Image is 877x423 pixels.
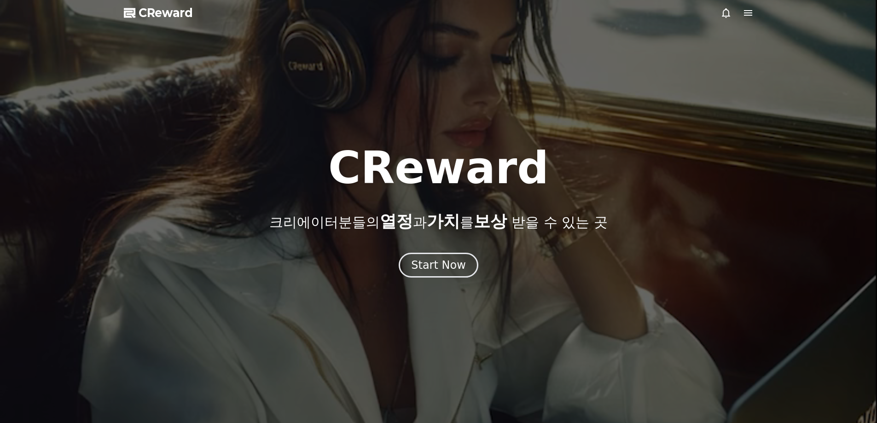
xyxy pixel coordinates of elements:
a: Start Now [399,262,478,271]
a: CReward [124,6,193,20]
span: 가치 [427,212,460,231]
h1: CReward [328,146,549,190]
span: CReward [139,6,193,20]
div: Start Now [411,258,466,272]
span: 보상 [474,212,507,231]
p: 크리에이터분들의 과 를 받을 수 있는 곳 [269,212,607,231]
button: Start Now [399,253,478,278]
span: 열정 [380,212,413,231]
